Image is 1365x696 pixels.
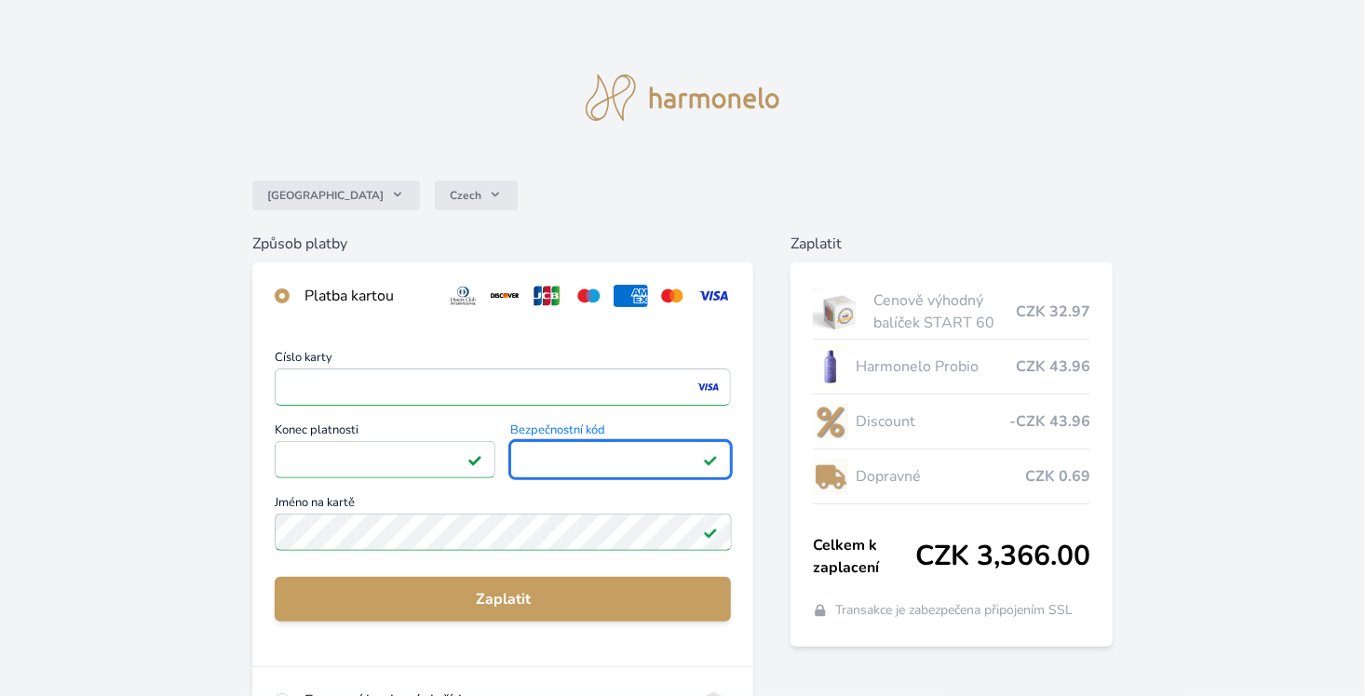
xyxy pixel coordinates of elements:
[614,285,648,307] img: amex.svg
[1009,410,1090,433] span: -CZK 43.96
[467,452,482,467] img: Platné pole
[835,601,1073,620] span: Transakce je zabezpečena připojením SSL
[510,424,731,441] span: Bezpečnostní kód
[856,465,1025,488] span: Dopravné
[696,285,731,307] img: visa.svg
[275,577,731,622] button: Zaplatit
[446,285,480,307] img: diners.svg
[283,374,723,400] iframe: Iframe pro číslo karty
[655,285,690,307] img: mc.svg
[813,453,848,500] img: delivery-lo.png
[252,233,753,255] h6: Způsob platby
[873,289,1016,334] span: Cenově výhodný balíček START 60
[275,424,495,441] span: Konec platnosti
[304,285,431,307] div: Platba kartou
[915,540,1090,573] span: CZK 3,366.00
[813,288,866,335] img: start.jpg
[856,355,1016,378] span: Harmonelo Probio
[252,181,420,210] button: [GEOGRAPHIC_DATA]
[275,497,731,514] span: Jméno na kartě
[275,352,731,368] span: Číslo karty
[791,233,1113,255] h6: Zaplatit
[572,285,606,307] img: maestro.svg
[703,525,718,540] img: Platné pole
[275,514,732,551] input: Jméno na kartěPlatné pole
[435,181,518,210] button: Czech
[703,452,718,467] img: Platné pole
[813,343,848,390] img: CLEAN_PROBIO_se_stinem_x-lo.jpg
[856,410,1009,433] span: Discount
[530,285,564,307] img: jcb.svg
[290,588,716,610] span: Zaplatit
[519,447,723,473] iframe: Iframe pro bezpečnostní kód
[488,285,522,307] img: discover.svg
[283,447,487,473] iframe: Iframe pro datum vypršení platnosti
[1025,465,1090,488] span: CZK 0.69
[813,398,848,445] img: discount-lo.png
[1016,301,1090,323] span: CZK 32.97
[586,74,779,121] img: logo.svg
[267,188,384,203] span: [GEOGRAPHIC_DATA]
[696,379,721,395] img: visa
[1016,355,1090,378] span: CZK 43.96
[813,534,915,579] span: Celkem k zaplacení
[450,188,481,203] span: Czech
